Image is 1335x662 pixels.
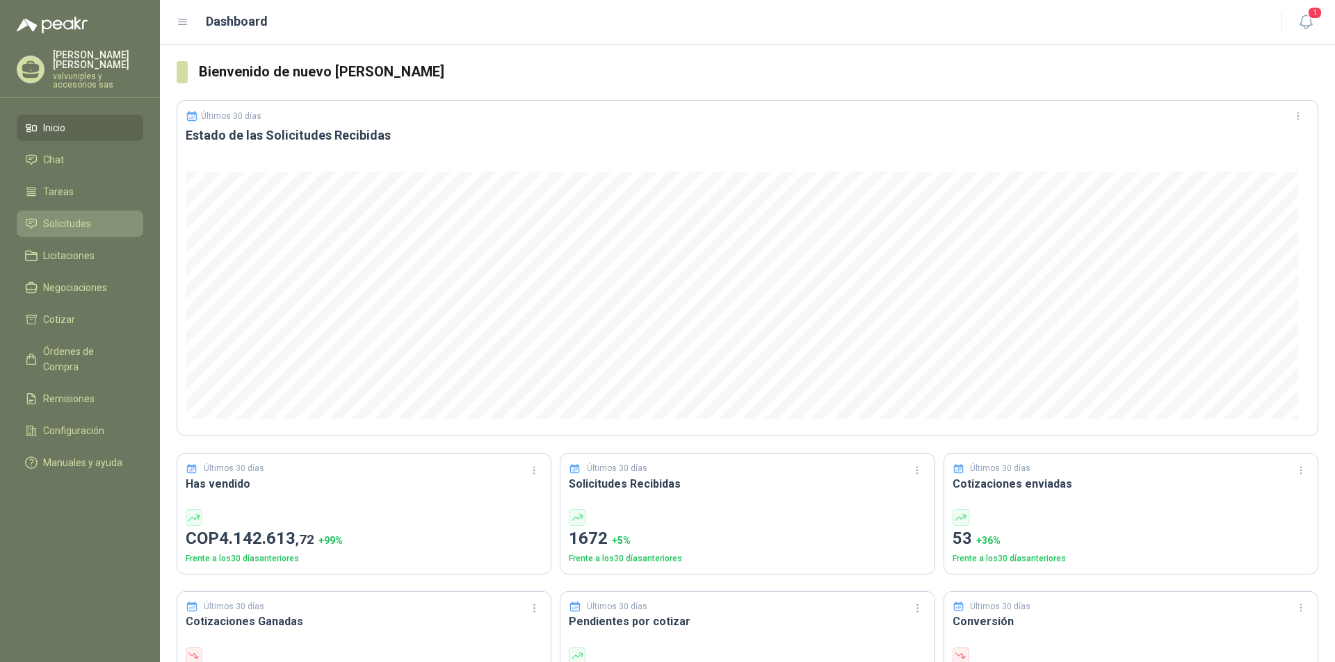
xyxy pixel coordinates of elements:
[43,280,107,295] span: Negociaciones
[43,344,130,374] span: Órdenes de Compra
[296,531,314,547] span: ,72
[1307,6,1322,19] span: 1
[953,552,1309,565] p: Frente a los 30 días anteriores
[953,526,1309,552] p: 53
[219,529,314,548] span: 4.142.613
[43,216,91,231] span: Solicitudes
[17,274,143,301] a: Negociaciones
[569,526,925,552] p: 1672
[186,613,542,630] h3: Cotizaciones Ganadas
[1293,10,1318,35] button: 1
[53,50,143,69] p: [PERSON_NAME] [PERSON_NAME]
[204,600,264,613] p: Últimos 30 días
[43,423,104,438] span: Configuración
[17,210,143,237] a: Solicitudes
[17,417,143,444] a: Configuración
[204,462,264,475] p: Últimos 30 días
[186,475,542,493] h3: Has vendido
[17,306,143,333] a: Cotizar
[43,248,95,263] span: Licitaciones
[17,147,143,173] a: Chat
[43,120,65,135] span: Inicio
[17,179,143,205] a: Tareas
[569,475,925,493] h3: Solicitudes Recibidas
[201,111,261,121] p: Últimos 30 días
[43,391,95,406] span: Remisiones
[569,552,925,565] p: Frente a los 30 días anteriores
[53,72,143,89] p: valvuniples y accesorios sas
[587,462,647,475] p: Últimos 30 días
[953,613,1309,630] h3: Conversión
[612,535,631,546] span: + 5 %
[43,312,75,327] span: Cotizar
[186,552,542,565] p: Frente a los 30 días anteriores
[587,600,647,613] p: Últimos 30 días
[318,535,343,546] span: + 99 %
[970,600,1030,613] p: Últimos 30 días
[17,386,143,412] a: Remisiones
[17,115,143,141] a: Inicio
[43,152,64,167] span: Chat
[43,184,74,199] span: Tareas
[206,12,268,31] h1: Dashboard
[17,449,143,476] a: Manuales y ayuda
[17,17,88,33] img: Logo peakr
[186,526,542,552] p: COP
[186,127,1309,144] h3: Estado de las Solicitudes Recibidas
[199,61,1318,83] h3: Bienvenido de nuevo [PERSON_NAME]
[569,613,925,630] h3: Pendientes por cotizar
[976,535,1001,546] span: + 36 %
[953,475,1309,493] h3: Cotizaciones enviadas
[17,338,143,380] a: Órdenes de Compra
[17,242,143,269] a: Licitaciones
[970,462,1030,475] p: Últimos 30 días
[43,455,122,470] span: Manuales y ayuda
